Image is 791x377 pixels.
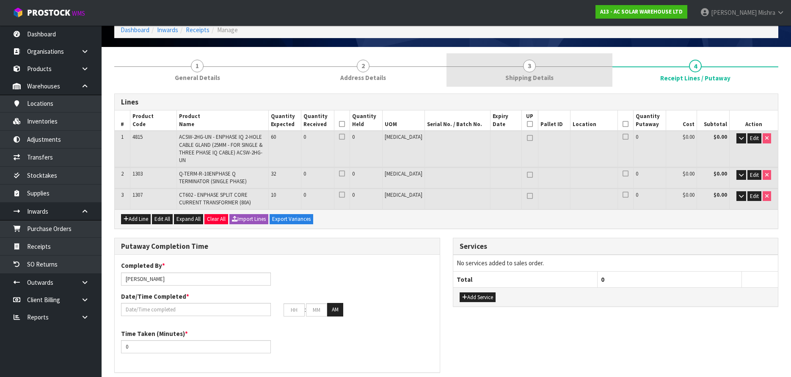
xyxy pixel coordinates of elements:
th: Pallet ID [538,110,571,131]
strong: $0.00 [714,191,727,198]
strong: A13 - AC SOLAR WAREHOUSE LTD [600,8,683,15]
button: Expand All [174,214,203,224]
input: HH [284,303,305,316]
span: 32 [271,170,276,177]
a: A13 - AC SOLAR WAREHOUSE LTD [595,5,687,19]
small: WMS [72,9,85,17]
button: Edit [747,191,761,201]
th: UP [522,110,538,131]
input: Date/Time completed [121,303,271,316]
span: Edit [750,135,759,142]
th: Quantity Expected [269,110,301,131]
span: Manage [217,26,238,34]
th: Subtotal [697,110,730,131]
span: 0 [303,170,306,177]
label: Time Taken (Minutes) [121,329,188,338]
span: 0 [601,275,604,283]
th: Cost [666,110,697,131]
span: 2 [121,170,124,177]
input: MM [306,303,327,316]
span: 4 [689,60,702,72]
span: Edit [750,193,759,200]
span: General Details [175,73,220,82]
label: Completed By [121,261,165,270]
button: Edit All [152,214,173,224]
img: cube-alt.png [13,7,23,18]
span: Address Details [340,73,386,82]
span: Edit [750,171,759,179]
span: [PERSON_NAME] [711,8,757,17]
span: [MEDICAL_DATA] [385,191,422,198]
span: 0 [303,133,306,140]
span: $0.00 [683,133,695,140]
span: 3 [121,191,124,198]
button: Add Service [460,292,496,303]
th: # [115,110,130,131]
input: Time Taken [121,340,271,353]
span: Q-TERM-R-10ENPHASE Q TERMINATOR (SINGLE PHASE) [179,170,247,185]
a: Dashboard [121,26,149,34]
th: Quantity Putaway [633,110,666,131]
button: Edit [747,133,761,143]
span: 4815 [132,133,143,140]
span: Expand All [176,215,201,223]
span: 0 [352,133,355,140]
button: Add Line [121,214,151,224]
strong: $0.00 [714,170,727,177]
span: 0 [352,191,355,198]
th: Location [571,110,617,131]
th: Quantity Received [301,110,334,131]
button: Import Lines [229,214,268,224]
span: 0 [636,191,638,198]
th: Action [730,110,778,131]
span: $0.00 [683,191,695,198]
th: Product Name [177,110,269,131]
button: Edit [747,170,761,180]
button: Clear All [204,214,228,224]
span: 0 [303,191,306,198]
span: [MEDICAL_DATA] [385,170,422,177]
span: 1 [191,60,204,72]
th: Serial No. / Batch No. [424,110,490,131]
th: Expiry Date [490,110,521,131]
h3: Services [460,242,772,250]
a: Receipts [186,26,209,34]
h3: Lines [121,98,772,106]
span: 60 [271,133,276,140]
span: 2 [357,60,369,72]
span: 0 [636,170,638,177]
button: AM [327,303,343,316]
a: Inwards [157,26,178,34]
span: [MEDICAL_DATA] [385,133,422,140]
span: 0 [352,170,355,177]
th: Product Code [130,110,177,131]
span: $0.00 [683,170,695,177]
span: 1 [121,133,124,140]
span: Shipping Details [505,73,554,82]
h3: Putaway Completion Time [121,242,433,250]
span: Mishra [758,8,775,17]
td: : [305,303,306,316]
button: Export Variances [270,214,313,224]
span: Receipt Lines / Putaway [660,74,730,83]
span: 1303 [132,170,143,177]
span: 10 [271,191,276,198]
th: Total [453,271,598,287]
span: ACSW-2HG-UN - ENPHASE IQ 2-HOLE CABLE GLAND (25MM - FOR SINGLE & THREE PHASE IQ CABLE) ACSW-2HG-UN [179,133,263,164]
span: ProStock [27,7,70,18]
span: 1307 [132,191,143,198]
span: CT602 - ENPHASE SPLIT CORE CURRENT TRANSFORMER (80A) [179,191,251,206]
td: No services added to sales order. [453,255,778,271]
label: Date/Time Completed [121,292,189,301]
span: 0 [636,133,638,140]
th: UOM [382,110,424,131]
strong: $0.00 [714,133,727,140]
span: 3 [523,60,536,72]
th: Quantity Held [350,110,382,131]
